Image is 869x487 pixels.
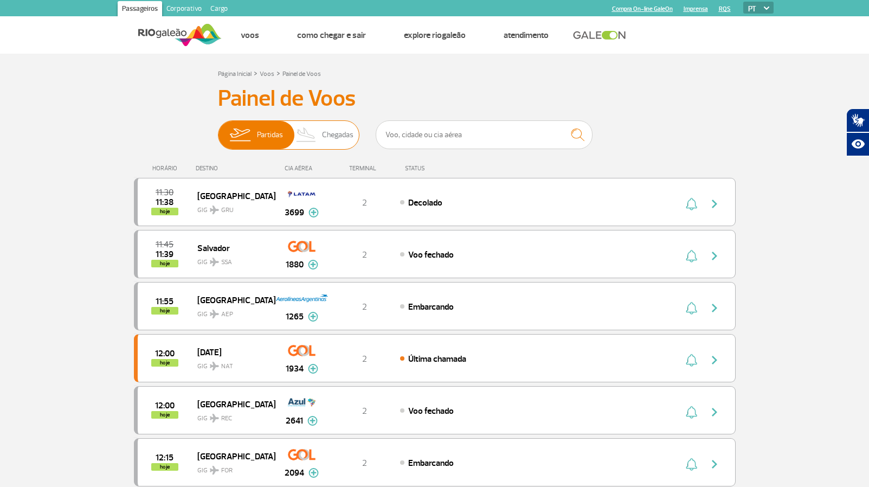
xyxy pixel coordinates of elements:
[708,354,721,367] img: seta-direita-painel-voo.svg
[362,197,367,208] span: 2
[210,206,219,214] img: destiny_airplane.svg
[155,350,175,357] span: 2025-08-27 12:00:00
[137,165,196,172] div: HORÁRIO
[156,198,173,206] span: 2025-08-27 11:38:15
[408,197,442,208] span: Decolado
[400,165,488,172] div: STATUS
[362,354,367,364] span: 2
[408,458,454,469] span: Embarcando
[197,356,267,371] span: GIG
[221,414,232,424] span: REC
[708,302,721,315] img: seta-direita-painel-voo.svg
[322,121,353,149] span: Chegadas
[408,406,454,416] span: Voo fechado
[686,302,697,315] img: sino-painel-voo.svg
[223,121,257,149] img: slider-embarque
[291,121,323,149] img: slider-desembarque
[221,362,233,371] span: NAT
[286,362,304,375] span: 1934
[197,252,267,267] span: GIG
[276,67,280,79] a: >
[408,249,454,260] span: Voo fechado
[275,165,329,172] div: CIA AÉREA
[308,260,318,270] img: mais-info-painel-voo.svg
[612,5,673,12] a: Compra On-line GaleOn
[197,293,267,307] span: [GEOGRAPHIC_DATA]
[282,70,321,78] a: Painel de Voos
[210,466,219,475] img: destiny_airplane.svg
[686,197,697,210] img: sino-painel-voo.svg
[210,310,219,318] img: destiny_airplane.svg
[221,310,233,319] span: AEP
[285,206,304,219] span: 3699
[686,406,697,419] img: sino-painel-voo.svg
[156,189,173,196] span: 2025-08-27 11:30:00
[197,189,267,203] span: [GEOGRAPHIC_DATA]
[708,406,721,419] img: seta-direita-painel-voo.svg
[218,85,652,112] h3: Painel de Voos
[708,197,721,210] img: seta-direita-painel-voo.svg
[210,414,219,422] img: destiny_airplane.svg
[151,260,178,267] span: hoje
[504,30,549,41] a: Atendimento
[156,251,173,258] span: 2025-08-27 11:39:00
[286,310,304,323] span: 1265
[362,302,367,312] span: 2
[362,249,367,260] span: 2
[362,458,367,469] span: 2
[308,364,318,374] img: mais-info-painel-voo.svg
[708,458,721,471] img: seta-direita-painel-voo.svg
[254,67,258,79] a: >
[206,1,232,18] a: Cargo
[151,463,178,471] span: hoje
[218,70,252,78] a: Página Inicial
[404,30,466,41] a: Explore RIOgaleão
[846,132,869,156] button: Abrir recursos assistivos.
[197,200,267,215] span: GIG
[708,249,721,262] img: seta-direita-painel-voo.svg
[684,5,708,12] a: Imprensa
[286,414,303,427] span: 2641
[156,241,173,248] span: 2025-08-27 11:45:00
[155,402,175,409] span: 2025-08-27 12:00:00
[156,298,173,305] span: 2025-08-27 11:55:00
[156,454,173,462] span: 2025-08-27 12:15:00
[308,208,319,217] img: mais-info-painel-voo.svg
[308,468,319,478] img: mais-info-painel-voo.svg
[260,70,274,78] a: Voos
[846,108,869,132] button: Abrir tradutor de língua de sinais.
[197,304,267,319] span: GIG
[846,108,869,156] div: Plugin de acessibilidade da Hand Talk.
[197,408,267,424] span: GIG
[408,302,454,312] span: Embarcando
[686,354,697,367] img: sino-painel-voo.svg
[221,258,232,267] span: SSA
[151,307,178,315] span: hoje
[197,449,267,463] span: [GEOGRAPHIC_DATA]
[162,1,206,18] a: Corporativo
[308,312,318,322] img: mais-info-painel-voo.svg
[686,458,697,471] img: sino-painel-voo.svg
[197,460,267,476] span: GIG
[362,406,367,416] span: 2
[210,258,219,266] img: destiny_airplane.svg
[151,411,178,419] span: hoje
[151,208,178,215] span: hoje
[210,362,219,370] img: destiny_airplane.svg
[221,466,233,476] span: FOR
[257,121,283,149] span: Partidas
[286,258,304,271] span: 1880
[151,359,178,367] span: hoje
[196,165,275,172] div: DESTINO
[197,241,267,255] span: Salvador
[285,466,304,479] span: 2094
[197,345,267,359] span: [DATE]
[719,5,731,12] a: RQS
[197,397,267,411] span: [GEOGRAPHIC_DATA]
[408,354,466,364] span: Última chamada
[221,206,234,215] span: GRU
[329,165,400,172] div: TERMINAL
[376,120,593,149] input: Voo, cidade ou cia aérea
[241,30,259,41] a: Voos
[297,30,366,41] a: Como chegar e sair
